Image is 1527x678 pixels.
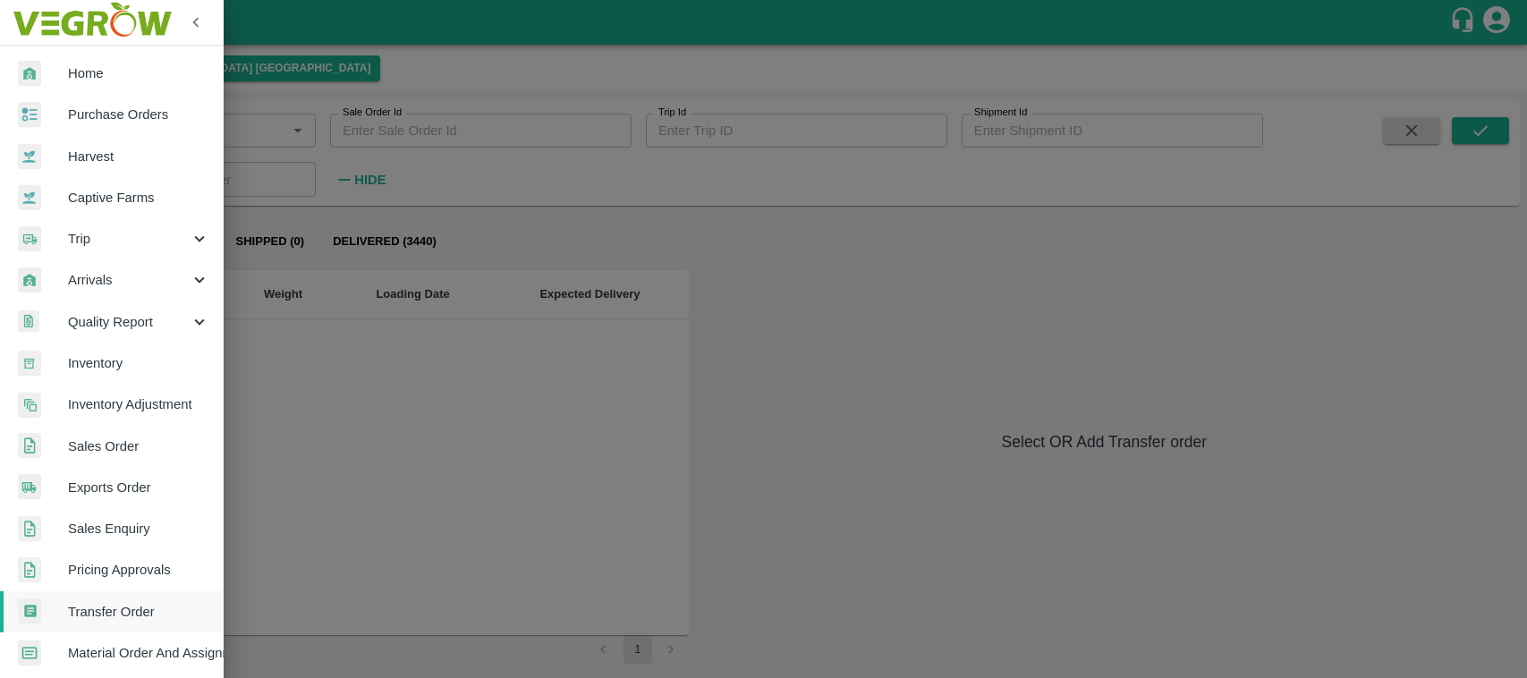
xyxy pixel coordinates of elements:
[18,474,41,500] img: shipments
[18,598,41,624] img: whTransfer
[18,267,41,293] img: whArrival
[18,351,41,377] img: whInventory
[68,229,190,249] span: Trip
[68,353,209,373] span: Inventory
[68,560,209,580] span: Pricing Approvals
[18,557,41,583] img: sales
[68,270,190,290] span: Arrivals
[18,310,39,333] img: qualityReport
[68,188,209,208] span: Captive Farms
[68,478,209,497] span: Exports Order
[68,64,209,83] span: Home
[68,436,209,456] span: Sales Order
[18,61,41,87] img: whArrival
[68,643,209,663] span: Material Order And Assignment
[68,147,209,166] span: Harvest
[18,516,41,542] img: sales
[18,184,41,211] img: harvest
[18,640,41,666] img: centralMaterial
[18,433,41,459] img: sales
[68,312,190,332] span: Quality Report
[68,105,209,124] span: Purchase Orders
[68,519,209,538] span: Sales Enquiry
[18,226,41,252] img: delivery
[18,102,41,128] img: reciept
[18,392,41,418] img: inventory
[68,602,209,622] span: Transfer Order
[68,394,209,414] span: Inventory Adjustment
[18,143,41,170] img: harvest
